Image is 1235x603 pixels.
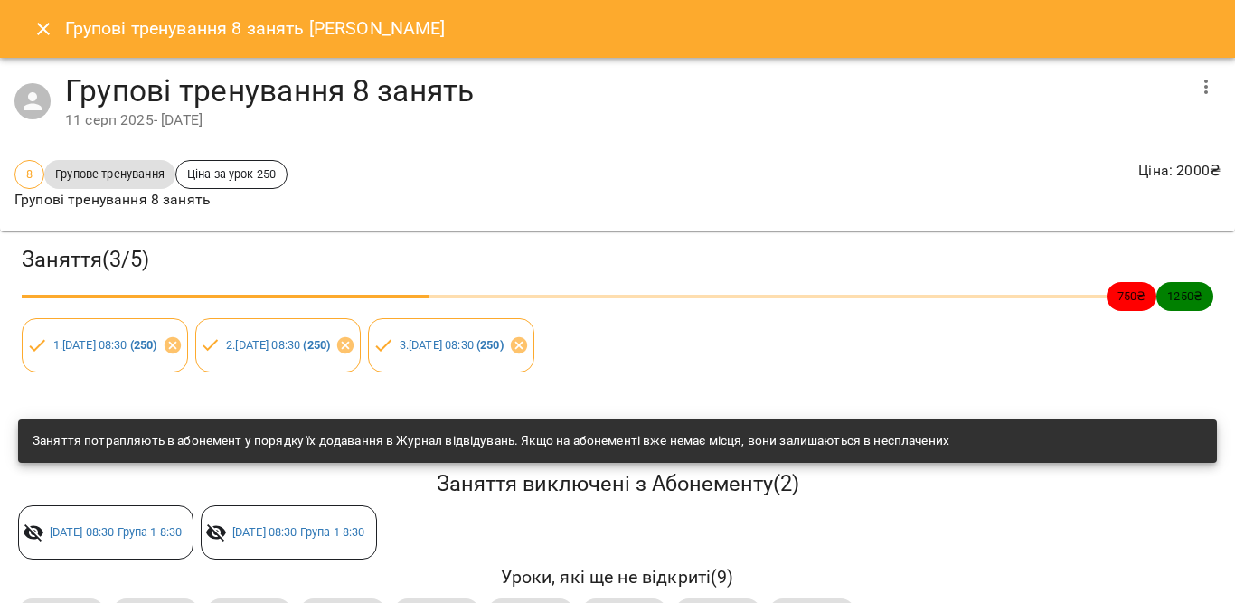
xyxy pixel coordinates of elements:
[33,425,949,457] div: Заняття потрапляють в абонемент у порядку їх додавання в Журнал відвідувань. Якщо на абонементі в...
[1107,287,1157,305] span: 750 ₴
[1156,287,1213,305] span: 1250 ₴
[400,338,504,352] a: 3.[DATE] 08:30 (250)
[50,525,183,539] a: [DATE] 08:30 Група 1 8:30
[22,7,65,51] button: Close
[65,72,1184,109] h4: Групові тренування 8 занять
[44,165,175,183] span: Групове тренування
[176,165,287,183] span: Ціна за урок 250
[195,318,362,372] div: 2.[DATE] 08:30 (250)
[22,246,1213,274] h3: Заняття ( 3 / 5 )
[130,338,157,352] b: ( 250 )
[65,109,1184,131] div: 11 серп 2025 - [DATE]
[226,338,330,352] a: 2.[DATE] 08:30 (250)
[53,338,157,352] a: 1.[DATE] 08:30 (250)
[18,470,1217,498] h5: Заняття виключені з Абонементу ( 2 )
[303,338,330,352] b: ( 250 )
[65,14,446,42] h6: Групові тренування 8 занять [PERSON_NAME]
[476,338,504,352] b: ( 250 )
[232,525,365,539] a: [DATE] 08:30 Група 1 8:30
[15,165,43,183] span: 8
[14,189,288,211] p: Групові тренування 8 занять
[368,318,534,372] div: 3.[DATE] 08:30 (250)
[22,318,188,372] div: 1.[DATE] 08:30 (250)
[1138,160,1221,182] p: Ціна : 2000 ₴
[18,563,1217,591] h6: Уроки, які ще не відкриті ( 9 )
